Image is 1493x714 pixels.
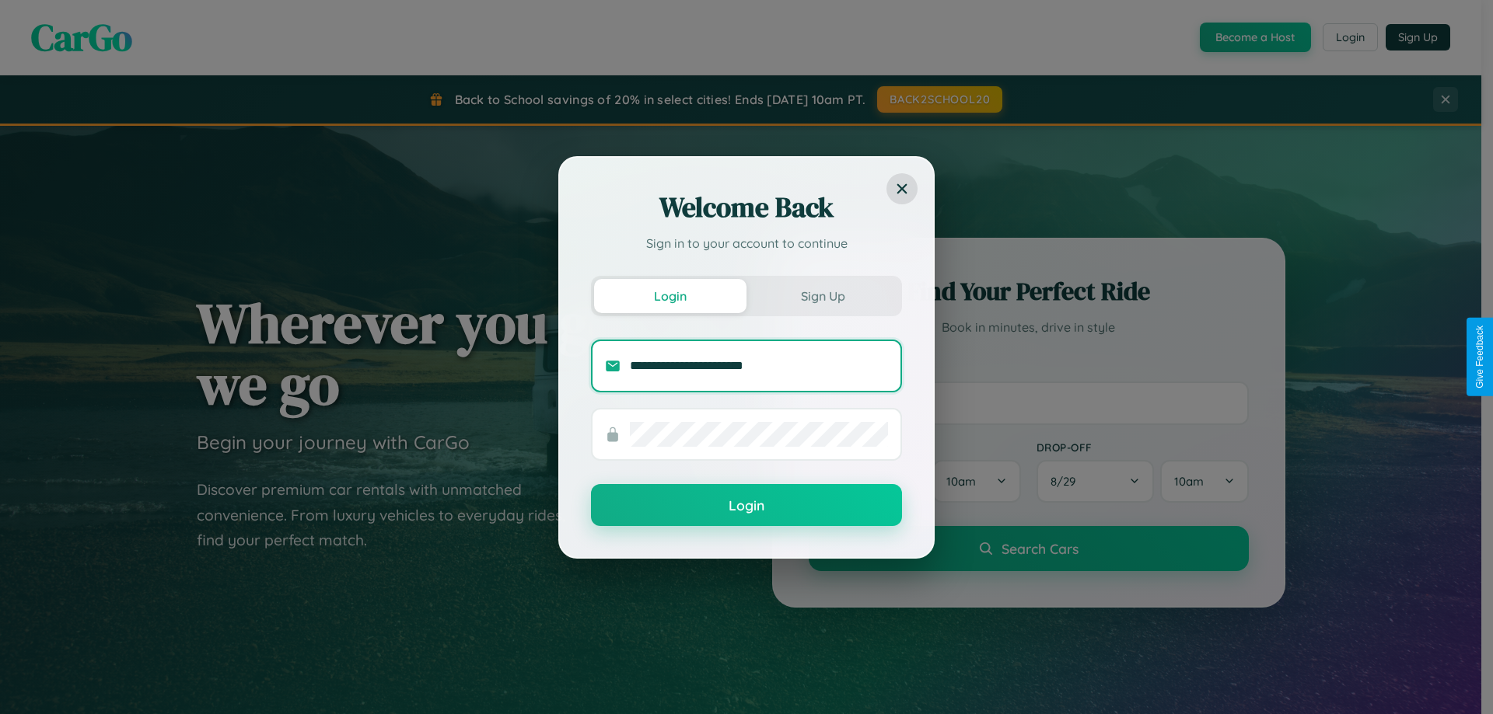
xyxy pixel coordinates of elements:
[1474,326,1485,388] div: Give Feedback
[591,484,902,526] button: Login
[594,279,746,313] button: Login
[746,279,899,313] button: Sign Up
[591,234,902,253] p: Sign in to your account to continue
[591,189,902,226] h2: Welcome Back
